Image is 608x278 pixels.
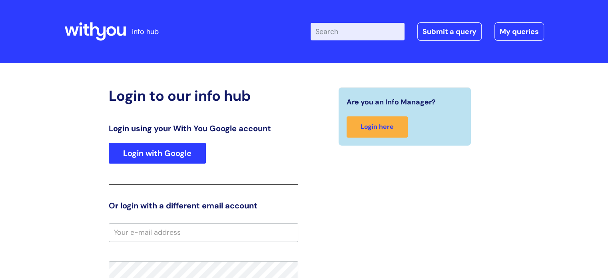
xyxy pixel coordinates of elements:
[109,223,298,242] input: Your e-mail address
[311,23,405,40] input: Search
[109,87,298,104] h2: Login to our info hub
[347,116,408,138] a: Login here
[132,25,159,38] p: info hub
[347,96,436,108] span: Are you an Info Manager?
[109,143,206,164] a: Login with Google
[109,201,298,210] h3: Or login with a different email account
[417,22,482,41] a: Submit a query
[494,22,544,41] a: My queries
[109,124,298,133] h3: Login using your With You Google account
